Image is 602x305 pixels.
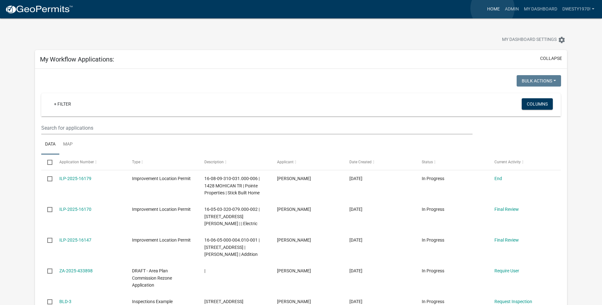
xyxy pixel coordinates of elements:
span: Date Created [349,160,372,164]
datatable-header-cell: Applicant [271,154,343,170]
a: DWesty1970! [560,3,597,15]
span: Improvement Location Permit [132,207,191,212]
datatable-header-cell: Type [126,154,198,170]
a: My Dashboard [521,3,560,15]
button: collapse [540,55,562,62]
span: Doug Westerfeld [277,299,311,304]
span: Doug Westerfeld [277,237,311,243]
span: DRAFT - Area Plan Commission Rezone Application [132,268,172,288]
span: 06/27/2025 [349,237,362,243]
a: ILP-2025-16147 [59,237,91,243]
a: Admin [502,3,521,15]
span: 04/08/2025 [349,299,362,304]
span: 150 COURTHOUSE SQUARE [204,299,243,304]
span: Applicant [277,160,294,164]
a: BLD-3 [59,299,71,304]
span: In Progress [422,237,444,243]
span: Application Number [59,160,94,164]
span: 06/10/2025 [349,268,362,273]
span: 07/25/2025 [349,207,362,212]
a: ILP-2025-16179 [59,176,91,181]
span: 16-06-05-000-004.010-001 | 6948 N CO RD 400 W | Andy Niles | Addition [204,237,260,257]
span: In Progress [422,176,444,181]
span: My Dashboard Settings [502,36,557,44]
span: Current Activity [494,160,521,164]
span: 16-05-03-320-079.000-002 | 3 E HARRISON ST | | Electric [204,207,260,226]
datatable-header-cell: Status [416,154,488,170]
datatable-header-cell: Select [41,154,53,170]
span: Description [204,160,224,164]
button: Bulk Actions [517,75,561,87]
a: Map [59,134,76,155]
button: Columns [522,98,553,110]
span: Improvement Location Permit [132,176,191,181]
button: My Dashboard Settingssettings [497,34,571,46]
a: Require User [494,268,519,273]
a: Home [485,3,502,15]
span: 08/07/2025 [349,176,362,181]
a: Request Inspection [494,299,532,304]
a: ZA-2025-433898 [59,268,93,273]
a: End [494,176,502,181]
h5: My Workflow Applications: [40,55,114,63]
datatable-header-cell: Current Activity [488,154,560,170]
span: Doug Westerfeld [277,268,311,273]
a: Final Review [494,237,519,243]
i: settings [558,36,566,44]
datatable-header-cell: Application Number [53,154,126,170]
span: Inspections Example [132,299,173,304]
input: Search for applications [41,121,473,134]
a: Data [41,134,59,155]
a: + Filter [49,98,76,110]
span: In Progress [422,299,444,304]
a: Final Review [494,207,519,212]
span: Status [422,160,433,164]
span: 16-08-09-310-031.000-006 | 1428 MOHICAN TR | Pointe Properties | Stick Built Home [204,176,260,196]
span: In Progress [422,207,444,212]
span: In Progress [422,268,444,273]
a: ILP-2025-16170 [59,207,91,212]
span: Type [132,160,140,164]
datatable-header-cell: Date Created [343,154,416,170]
span: Improvement Location Permit [132,237,191,243]
datatable-header-cell: Description [198,154,271,170]
span: Doug Westerfeld [277,176,311,181]
span: Doug Westerfeld [277,207,311,212]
